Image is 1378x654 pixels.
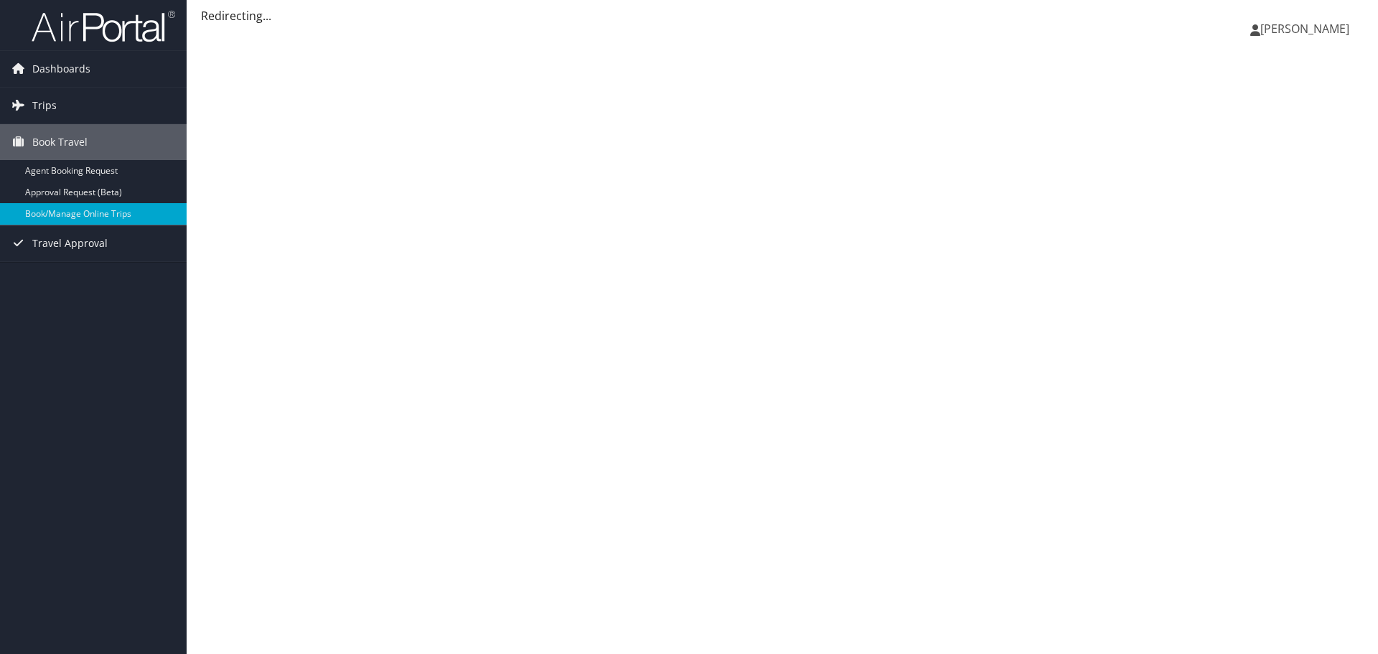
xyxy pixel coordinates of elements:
[32,225,108,261] span: Travel Approval
[32,88,57,123] span: Trips
[1250,7,1364,50] a: [PERSON_NAME]
[201,7,1364,24] div: Redirecting...
[32,51,90,87] span: Dashboards
[1260,21,1349,37] span: [PERSON_NAME]
[32,9,175,43] img: airportal-logo.png
[32,124,88,160] span: Book Travel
